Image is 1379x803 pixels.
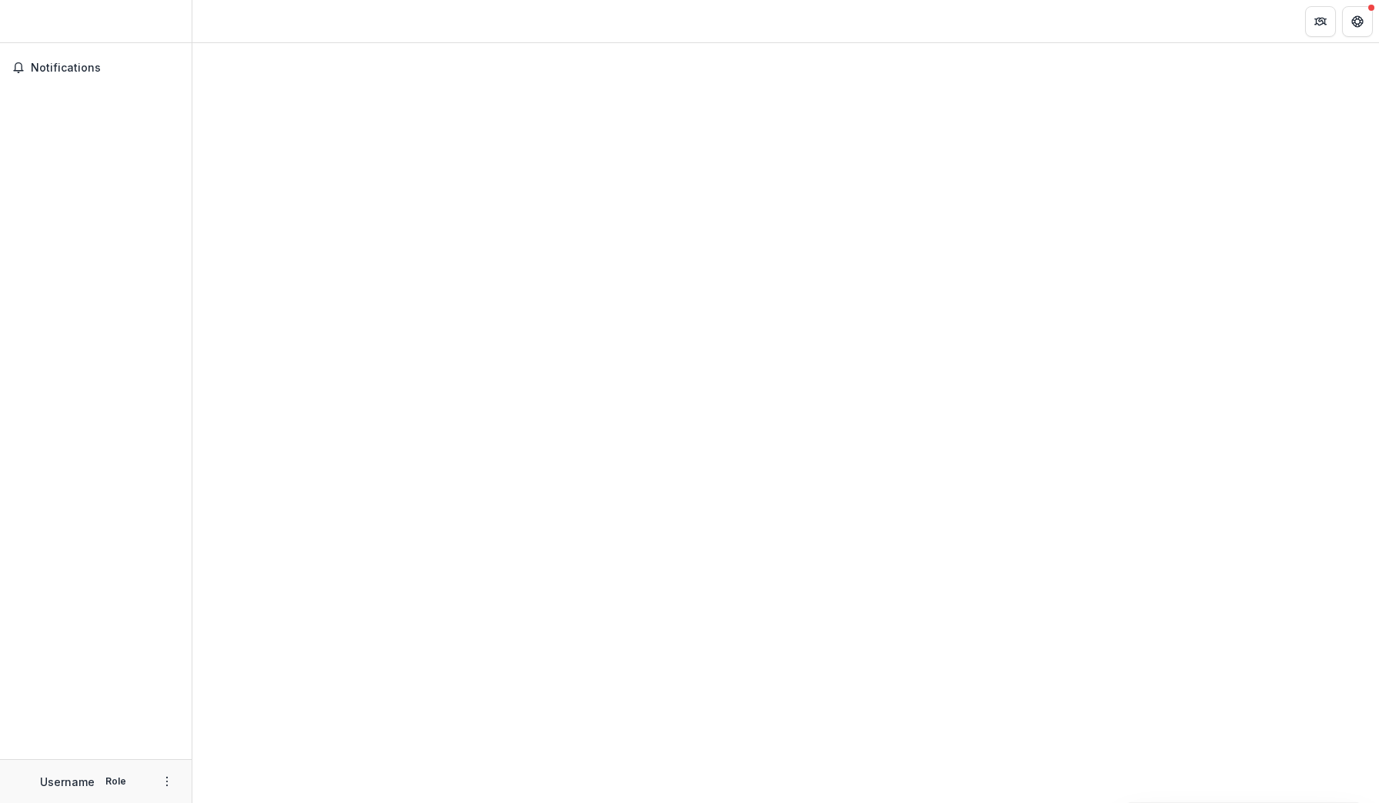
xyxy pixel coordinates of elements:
button: Notifications [6,55,185,80]
button: Get Help [1342,6,1373,37]
p: Role [101,775,131,788]
button: Partners [1305,6,1336,37]
button: More [158,772,176,791]
p: Username [40,774,95,790]
span: Notifications [31,62,179,75]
